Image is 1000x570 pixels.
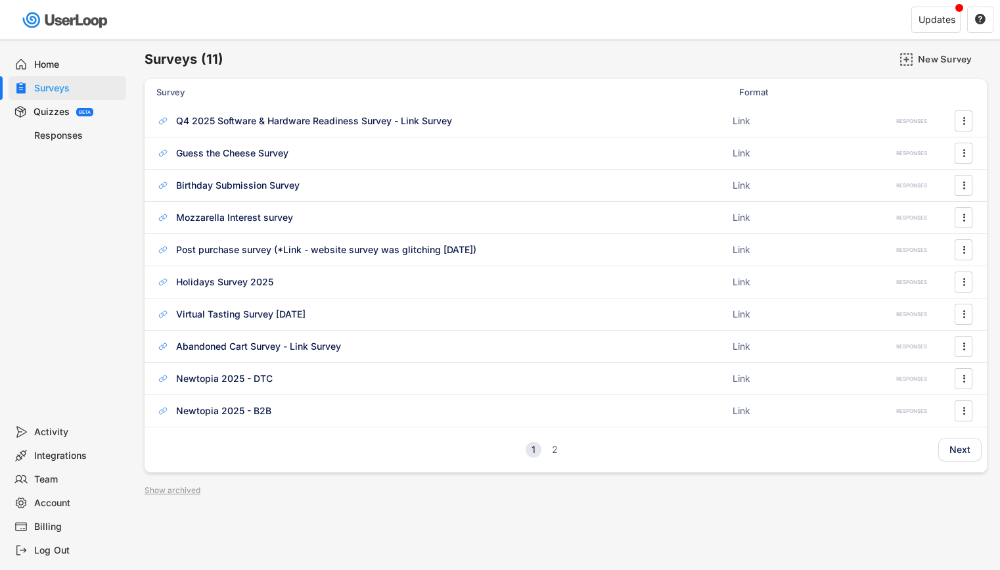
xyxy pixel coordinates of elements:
[957,369,970,389] button: 
[957,208,970,227] button: 
[733,340,864,353] div: Link
[34,544,121,557] div: Log Out
[896,375,927,383] div: RESPONSES
[899,53,913,66] img: AddMajor.svg
[963,307,965,321] text: 
[176,372,273,385] div: Newtopia 2025 - DTC
[145,51,223,68] h6: Surveys (11)
[957,143,970,163] button: 
[34,106,70,118] div: Quizzes
[957,304,970,324] button: 
[957,401,970,421] button: 
[176,340,341,353] div: Abandoned Cart Survey - Link Survey
[526,445,541,454] div: 1
[79,110,91,114] div: BETA
[896,214,927,222] div: RESPONSES
[20,7,112,34] img: userloop-logo-01.svg
[957,337,970,356] button: 
[963,178,965,192] text: 
[896,279,927,286] div: RESPONSES
[733,243,864,256] div: Link
[919,15,955,24] div: Updates
[896,343,927,350] div: RESPONSES
[176,211,293,224] div: Mozzarella Interest survey
[963,146,965,160] text: 
[957,272,970,292] button: 
[896,182,927,189] div: RESPONSES
[547,445,562,454] div: 2
[733,179,864,192] div: Link
[145,487,200,494] div: Show archived
[34,426,121,439] div: Activity
[733,114,864,128] div: Link
[733,372,864,385] div: Link
[963,243,965,256] text: 
[957,240,970,260] button: 
[733,147,864,160] div: Link
[918,53,984,65] div: New Survey
[963,371,965,385] text: 
[733,275,864,289] div: Link
[896,408,927,415] div: RESPONSES
[739,86,871,98] div: Format
[176,275,273,289] div: Holidays Survey 2025
[156,86,731,98] div: Survey
[733,404,864,417] div: Link
[938,438,982,462] button: Next
[963,114,965,128] text: 
[963,210,965,224] text: 
[34,473,121,486] div: Team
[176,114,452,128] div: Q4 2025 Software & Hardware Readiness Survey - Link Survey
[896,150,927,157] div: RESPONSES
[733,308,864,321] div: Link
[896,118,927,125] div: RESPONSES
[963,275,965,289] text: 
[733,211,864,224] div: Link
[34,82,121,95] div: Surveys
[34,521,121,533] div: Billing
[963,404,965,417] text: 
[176,147,288,160] div: Guess the Cheese Survey
[34,497,121,510] div: Account
[176,243,476,256] div: Post purchase survey (*Link - website survey was glitching [DATE])
[896,247,927,254] div: RESPONSES
[963,339,965,353] text: 
[176,179,300,192] div: Birthday Submission Survey
[34,450,121,462] div: Integrations
[176,404,271,417] div: Newtopia 2025 - B2B
[957,111,970,131] button: 
[34,130,121,142] div: Responses
[975,13,986,25] text: 
[896,311,927,318] div: RESPONSES
[974,14,986,26] button: 
[176,308,306,321] div: Virtual Tasting Survey [DATE]
[957,176,970,195] button: 
[34,59,121,71] div: Home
